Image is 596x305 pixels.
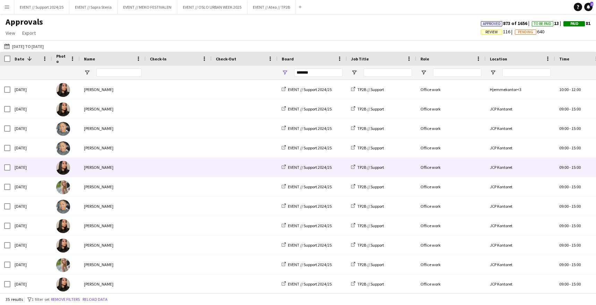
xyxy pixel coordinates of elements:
span: 15:00 [571,145,581,150]
span: TP2B // Support [357,106,384,112]
span: TP2B // Support [357,145,384,150]
a: EVENT // Support 2024/25 [282,281,332,287]
input: Role Filter Input [433,68,482,77]
span: Export [22,30,36,36]
a: EVENT // Support 2024/25 [282,126,332,131]
input: Job Title Filter Input [364,68,412,77]
div: Office work [416,236,486,255]
span: TP2B // Support [357,281,384,287]
a: EVENT // Support 2024/25 [282,165,332,170]
span: TP2B // Support [357,204,384,209]
a: TP2B // Support [351,281,384,287]
span: TP2B // Support [357,242,384,248]
div: [DATE] [10,99,52,118]
span: To Be Paid [534,22,551,26]
a: EVENT // Support 2024/25 [282,106,332,112]
span: - [569,165,571,170]
div: Office work [416,138,486,157]
img: Linda Ngo [56,83,70,97]
span: Check-In [150,56,167,61]
span: - [569,87,571,92]
a: TP2B // Support [351,106,384,112]
span: 15:00 [571,106,581,112]
div: Office work [416,197,486,216]
button: EVENT // Support 2024/25 [14,0,69,14]
span: 15:00 [571,204,581,209]
span: 116 [481,28,515,35]
div: Hjemmekontor<3 [486,80,555,99]
span: Time [559,56,569,61]
div: [PERSON_NAME] [80,177,146,196]
img: Linda Ngo [56,161,70,175]
span: - [569,223,571,228]
span: Check-Out [216,56,236,61]
span: TP2B // Support [357,165,384,170]
div: Office work [416,255,486,274]
button: Open Filter Menu [282,69,288,76]
img: Linda Ngo [56,219,70,233]
input: Location Filter Input [502,68,551,77]
span: Board [282,56,294,61]
span: TP2B // Support [357,87,384,92]
button: EVENT // Sopra Steria [69,0,118,14]
button: Open Filter Menu [420,69,427,76]
span: - [569,262,571,267]
a: EVENT // Support 2024/25 [282,184,332,189]
img: Linda Ngo [56,239,70,253]
div: [PERSON_NAME] [80,216,146,235]
img: Daniela Alejandra Eriksen Stenvadet [56,122,70,136]
span: - [569,204,571,209]
span: 09:00 [559,184,569,189]
img: Julia Holme [56,180,70,194]
span: 09:00 [559,126,569,131]
span: TP2B // Support [357,184,384,189]
a: EVENT // Support 2024/25 [282,204,332,209]
a: TP2B // Support [351,262,384,267]
div: Office work [416,99,486,118]
div: Office work [416,119,486,138]
span: 12:00 [571,87,581,92]
a: TP2B // Support [351,223,384,228]
span: 15:00 [571,262,581,267]
span: Photo [56,53,67,64]
span: EVENT // Support 2024/25 [288,204,332,209]
a: Export [19,28,39,38]
span: 1 filter set [32,297,50,302]
a: TP2B // Support [351,87,384,92]
a: TP2B // Support [351,184,384,189]
span: EVENT // Support 2024/25 [288,281,332,287]
span: 09:00 [559,262,569,267]
span: - [569,281,571,287]
div: [PERSON_NAME] [80,158,146,177]
div: [PERSON_NAME] [80,80,146,99]
span: 15:00 [571,223,581,228]
div: JCP Kontoret [486,255,555,274]
span: Date [15,56,24,61]
div: [PERSON_NAME] [80,99,146,118]
div: [DATE] [10,158,52,177]
span: 09:00 [559,165,569,170]
a: EVENT // Support 2024/25 [282,242,332,248]
div: [PERSON_NAME] [80,255,146,274]
div: [DATE] [10,138,52,157]
a: EVENT // Support 2024/25 [282,145,332,150]
a: TP2B // Support [351,204,384,209]
div: Office work [416,216,486,235]
button: Open Filter Menu [351,69,357,76]
div: [DATE] [10,177,52,196]
span: EVENT // Support 2024/25 [288,184,332,189]
span: TP2B // Support [357,223,384,228]
span: 15:00 [571,281,581,287]
a: 2 [584,3,593,11]
a: View [3,28,18,38]
span: EVENT // Support 2024/25 [288,165,332,170]
div: [DATE] [10,119,52,138]
span: EVENT // Support 2024/25 [288,106,332,112]
span: - [569,126,571,131]
img: Linda Ngo [56,102,70,116]
a: EVENT // Support 2024/25 [282,87,332,92]
span: TP2B // Support [357,126,384,131]
div: JCP Kontoret [486,197,555,216]
div: Office work [416,274,486,294]
span: EVENT // Support 2024/25 [288,242,332,248]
